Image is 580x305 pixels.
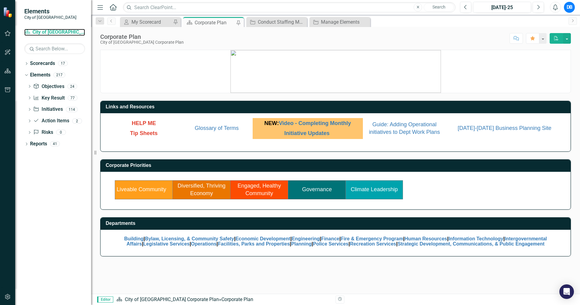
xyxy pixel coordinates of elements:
span: Guide: Adding Operational initiatives to Dept Work Plans [369,121,440,135]
a: Video - Completing Monthly [279,120,351,126]
a: Finance [321,236,339,241]
small: City of [GEOGRAPHIC_DATA] [24,15,77,20]
a: Strategic Development, Communications, & Public Engagement [397,241,544,246]
a: Information Technology [449,236,503,241]
span: | | | | | | | | | | | | | | | [124,236,547,247]
img: ClearPoint Strategy [3,6,14,18]
span: Elements [24,8,77,15]
div: Corporate Plan [195,19,235,26]
button: [DATE]-25 [473,2,531,13]
div: Manage Elements [321,18,369,26]
span: Tip Sheets [130,130,158,136]
div: 17 [58,61,68,66]
h3: Links and Resources [106,104,568,110]
div: » [116,296,331,303]
span: Search [432,5,445,9]
button: DB [564,2,575,13]
div: 0 [56,130,66,135]
a: Action Items [33,117,69,124]
a: Liveable Community [117,186,166,192]
a: City of [GEOGRAPHIC_DATA] Corporate Plan [125,297,219,302]
div: 217 [53,73,65,78]
a: Human Resources [404,236,447,241]
a: Initiative Updates [284,130,329,136]
a: Fire & Emergency Program [341,236,403,241]
div: My Scorecard [131,18,172,26]
span: HELP ME [132,120,156,126]
a: HELP ME [132,121,156,126]
a: Recreation Services [350,241,396,246]
div: 2 [72,118,82,124]
a: Climate Leadership [351,186,398,192]
a: Building [124,236,144,241]
a: Key Result [33,95,64,102]
a: Reports [30,141,47,147]
a: Operations [191,241,217,246]
div: 41 [50,141,60,147]
a: Engineering [292,236,320,241]
a: Risks [33,129,53,136]
a: Intergovernmental Affairs [127,236,547,247]
h3: Corporate Priorities [106,163,568,168]
a: Economic Development [235,236,290,241]
a: Police Services [313,241,349,246]
a: Objectives [33,83,64,90]
input: Search Below... [24,43,85,54]
a: [DATE]-[DATE] Business Planning Site [458,125,551,131]
a: Engaged, Healthy Community [237,183,281,197]
h3: Departments [106,221,568,226]
a: Diversified, Thriving Economy [178,183,226,197]
a: Guide: Adding Operational initiatives to Dept Work Plans [369,122,440,135]
a: Bylaw, Licensing, & Community Safety [145,236,234,241]
div: Corporate Plan [221,297,253,302]
input: Search ClearPoint... [123,2,455,13]
a: Scorecards [30,60,55,67]
span: Editor [97,297,113,303]
div: [DATE]-25 [475,4,529,11]
a: Conduct Staffing Model Assessment [248,18,305,26]
a: Governance [302,186,332,192]
div: Conduct Staffing Model Assessment [258,18,305,26]
div: 114 [66,107,78,112]
div: 77 [68,95,77,100]
div: 24 [67,84,77,89]
a: Initiatives [33,106,63,113]
div: Corporate Plan [100,33,184,40]
div: Open Intercom Messenger [559,284,574,299]
a: Planning [291,241,312,246]
a: Facilities, Parks and Properties [218,241,290,246]
a: Legislative Services [143,241,190,246]
a: City of [GEOGRAPHIC_DATA] Corporate Plan [24,29,85,36]
a: Glossary of Terms [195,125,239,131]
div: City of [GEOGRAPHIC_DATA] Corporate Plan [100,40,184,45]
span: NEW: [264,120,351,126]
button: Search [424,3,454,12]
a: Elements [30,72,50,79]
a: Tip Sheets [130,131,158,136]
a: Manage Elements [311,18,369,26]
a: My Scorecard [121,18,172,26]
